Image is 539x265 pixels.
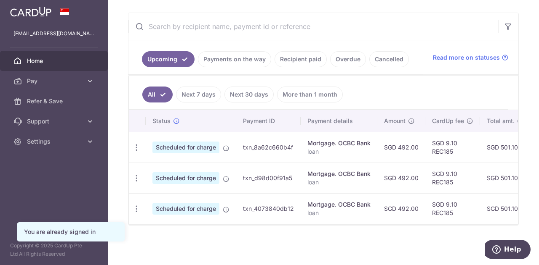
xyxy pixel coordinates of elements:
p: [EMAIL_ADDRESS][DOMAIN_NAME] [13,29,94,38]
span: Status [152,117,171,125]
td: SGD 9.10 REC185 [425,132,480,163]
td: SGD 9.10 REC185 [425,163,480,193]
td: SGD 501.10 [480,193,531,224]
a: Next 30 days [224,87,274,102]
img: CardUp [10,7,51,17]
a: Read more on statuses [433,53,508,62]
div: You are already signed in [24,228,117,236]
div: Mortgage. OCBC Bank [307,139,371,147]
th: Payment ID [236,110,301,132]
th: Payment details [301,110,377,132]
a: Recipient paid [275,51,327,67]
span: Home [27,57,83,65]
td: txn_d98d00f91a5 [236,163,301,193]
div: Mortgage. OCBC Bank [307,170,371,178]
a: Overdue [330,51,366,67]
span: Read more on statuses [433,53,500,62]
td: SGD 492.00 [377,193,425,224]
input: Search by recipient name, payment id or reference [128,13,498,40]
td: SGD 492.00 [377,132,425,163]
span: Settings [27,137,83,146]
iframe: Opens a widget where you can find more information [485,240,531,261]
p: loan [307,147,371,156]
a: Next 7 days [176,87,221,102]
td: SGD 9.10 REC185 [425,193,480,224]
span: Scheduled for charge [152,203,219,215]
span: Amount [384,117,406,125]
a: All [142,87,173,102]
td: SGD 501.10 [480,163,531,193]
a: Upcoming [142,51,195,67]
span: Scheduled for charge [152,142,219,153]
span: Total amt. [487,117,515,125]
p: loan [307,209,371,217]
p: loan [307,178,371,186]
a: Payments on the way [198,51,271,67]
a: Cancelled [369,51,409,67]
td: txn_4073840db12 [236,193,301,224]
td: txn_8a62c660b4f [236,132,301,163]
span: CardUp fee [432,117,464,125]
td: SGD 492.00 [377,163,425,193]
div: Mortgage. OCBC Bank [307,200,371,209]
span: Pay [27,77,83,85]
td: SGD 501.10 [480,132,531,163]
span: Scheduled for charge [152,172,219,184]
a: More than 1 month [277,87,343,102]
span: Support [27,117,83,126]
span: Refer & Save [27,97,83,105]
